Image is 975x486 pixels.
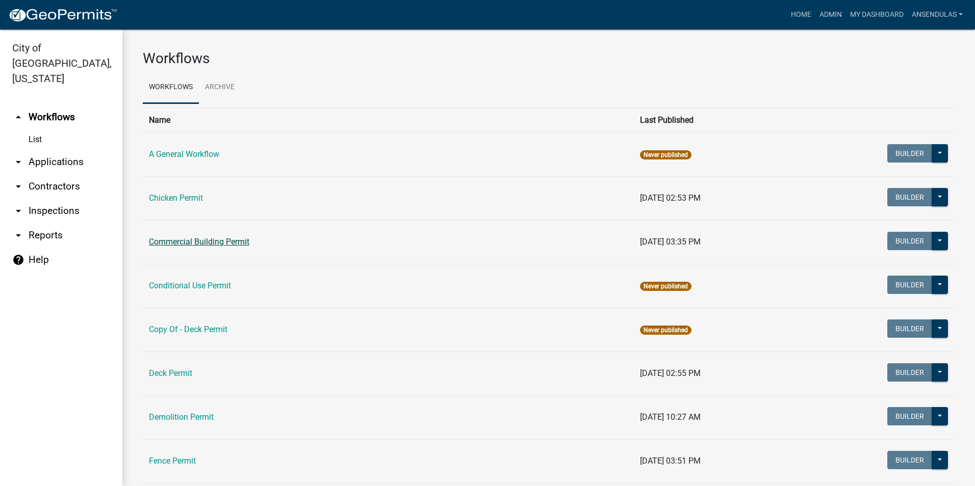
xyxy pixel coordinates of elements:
a: Admin [815,5,846,24]
button: Builder [887,188,932,206]
button: Builder [887,144,932,163]
button: Builder [887,363,932,382]
a: Chicken Permit [149,193,203,203]
span: Never published [640,282,691,291]
span: Never published [640,150,691,159]
a: Copy Of - Deck Permit [149,325,227,334]
i: arrow_drop_down [12,229,24,241]
a: My Dashboard [846,5,908,24]
a: Archive [199,71,241,104]
i: help [12,254,24,266]
span: [DATE] 03:35 PM [640,237,701,247]
span: [DATE] 02:53 PM [640,193,701,203]
a: Workflows [143,71,199,104]
button: Builder [887,276,932,294]
span: Never published [640,326,691,335]
h3: Workflows [143,50,955,67]
button: Builder [887,407,932,425]
a: Demolition Permit [149,412,214,422]
span: [DATE] 02:55 PM [640,368,701,378]
span: [DATE] 03:51 PM [640,456,701,466]
span: [DATE] 10:27 AM [640,412,701,422]
th: Name [143,107,634,132]
i: arrow_drop_down [12,156,24,168]
i: arrow_drop_down [12,205,24,217]
i: arrow_drop_up [12,111,24,123]
a: Conditional Use Permit [149,281,231,290]
th: Last Published [634,107,793,132]
button: Builder [887,232,932,250]
a: Home [787,5,815,24]
a: ansendulas [908,5,967,24]
button: Builder [887,319,932,338]
a: Fence Permit [149,456,196,466]
a: Deck Permit [149,368,192,378]
a: A General Workflow [149,149,219,159]
button: Builder [887,451,932,469]
i: arrow_drop_down [12,180,24,193]
a: Commercial Building Permit [149,237,249,247]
